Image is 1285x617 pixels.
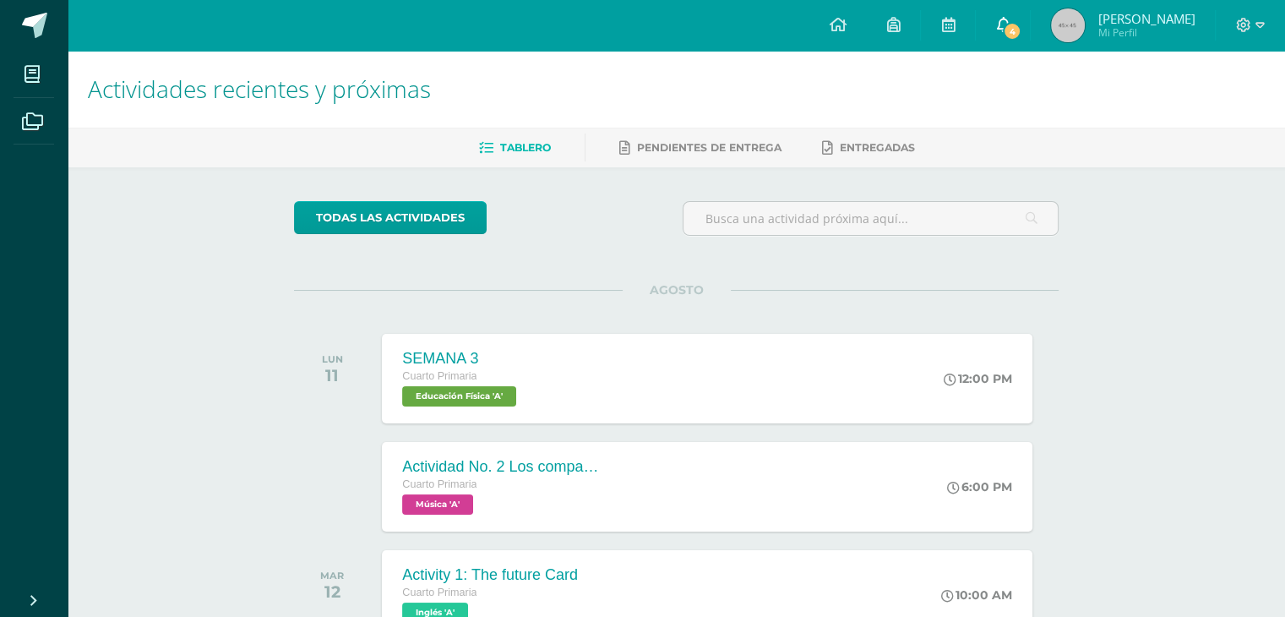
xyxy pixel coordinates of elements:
[322,365,343,385] div: 11
[947,479,1012,494] div: 6:00 PM
[1003,22,1021,41] span: 4
[320,570,344,582] div: MAR
[402,370,476,382] span: Cuarto Primaria
[1097,25,1195,40] span: Mi Perfil
[402,458,605,476] div: Actividad No. 2 Los compases musicales mas utilizados en la música.
[619,134,781,161] a: Pendientes de entrega
[683,202,1058,235] input: Busca una actividad próxima aquí...
[402,350,520,368] div: SEMANA 3
[822,134,915,161] a: Entregadas
[944,371,1012,386] div: 12:00 PM
[402,386,516,407] span: Educación Física 'A'
[840,141,915,154] span: Entregadas
[479,134,551,161] a: Tablero
[402,587,476,598] span: Cuarto Primaria
[941,587,1012,603] div: 10:00 AM
[402,566,578,584] div: Activity 1: The future Card
[623,282,731,298] span: AGOSTO
[1051,8,1085,42] img: 45x45
[1097,10,1195,27] span: [PERSON_NAME]
[500,141,551,154] span: Tablero
[637,141,781,154] span: Pendientes de entrega
[320,582,344,602] div: 12
[322,353,343,365] div: LUN
[402,478,476,490] span: Cuarto Primaria
[88,73,431,105] span: Actividades recientes y próximas
[402,494,473,515] span: Música 'A'
[294,201,487,234] a: todas las Actividades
